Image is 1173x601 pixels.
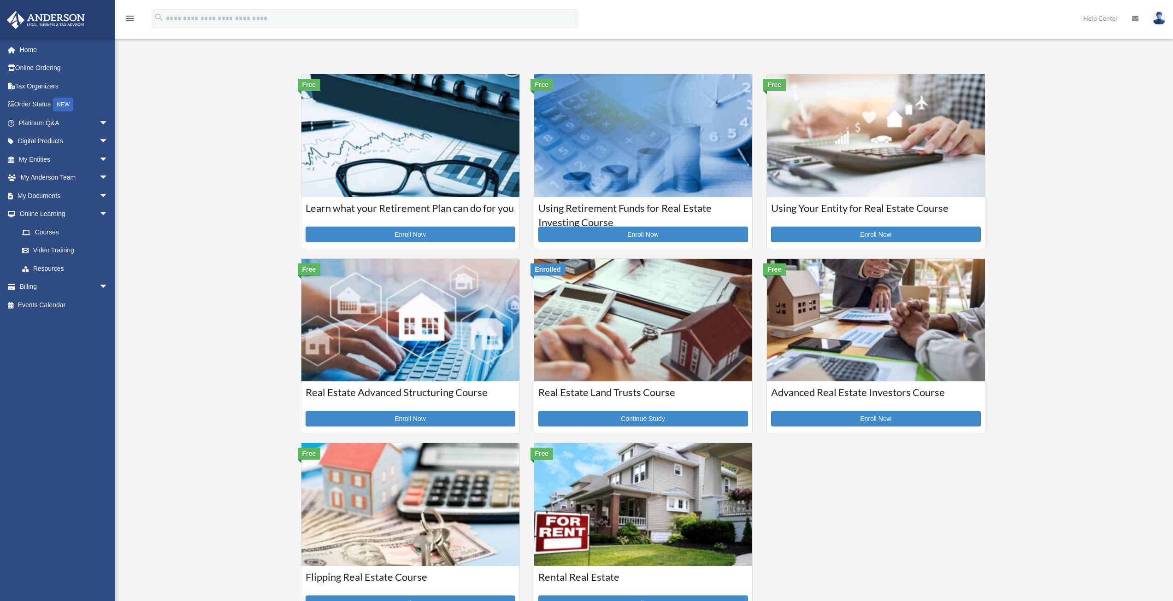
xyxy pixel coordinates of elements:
[6,205,122,223] a: Online Learningarrow_drop_down
[13,259,122,278] a: Resources
[771,201,981,224] h3: Using Your Entity for Real Estate Course
[6,95,122,114] a: Order StatusNEW
[99,132,118,151] span: arrow_drop_down
[13,241,122,260] a: Video Training
[99,150,118,169] span: arrow_drop_down
[538,411,748,426] a: Continue Study
[6,150,122,169] a: My Entitiesarrow_drop_down
[763,79,786,91] div: Free
[99,187,118,205] span: arrow_drop_down
[13,223,118,241] a: Courses
[298,263,321,275] div: Free
[763,263,786,275] div: Free
[306,201,515,224] h3: Learn what your Retirement Plan can do for you
[6,77,122,95] a: Tax Organizers
[531,448,554,460] div: Free
[306,385,515,408] h3: Real Estate Advanced Structuring Course
[6,169,122,187] a: My Anderson Teamarrow_drop_down
[6,59,122,77] a: Online Ordering
[538,201,748,224] h3: Using Retirement Funds for Real Estate Investing Course
[531,79,554,91] div: Free
[6,278,122,296] a: Billingarrow_drop_down
[538,227,748,242] a: Enroll Now
[6,187,122,205] a: My Documentsarrow_drop_down
[4,11,88,29] img: Anderson Advisors Platinum Portal
[99,278,118,297] span: arrow_drop_down
[771,411,981,426] a: Enroll Now
[6,296,122,314] a: Events Calendar
[531,263,566,275] div: Enrolled
[771,385,981,408] h3: Advanced Real Estate Investors Course
[1152,12,1166,25] img: User Pic
[154,12,164,23] i: search
[6,132,122,151] a: Digital Productsarrow_drop_down
[298,79,321,91] div: Free
[538,570,748,593] h3: Rental Real Estate
[124,13,136,24] i: menu
[99,205,118,224] span: arrow_drop_down
[306,570,515,593] h3: Flipping Real Estate Course
[53,98,73,111] div: NEW
[6,41,122,59] a: Home
[298,448,321,460] div: Free
[306,227,515,242] a: Enroll Now
[99,169,118,187] span: arrow_drop_down
[6,114,122,132] a: Platinum Q&Aarrow_drop_down
[99,114,118,133] span: arrow_drop_down
[538,385,748,408] h3: Real Estate Land Trusts Course
[124,16,136,24] a: menu
[771,227,981,242] a: Enroll Now
[306,411,515,426] a: Enroll Now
